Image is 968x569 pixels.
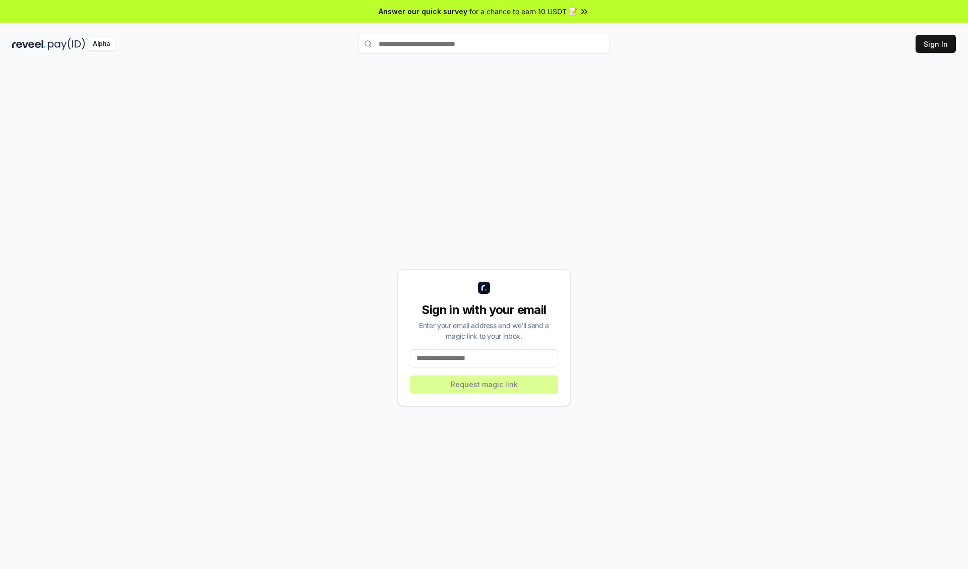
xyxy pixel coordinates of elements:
img: pay_id [48,38,85,50]
div: Enter your email address and we’ll send a magic link to your inbox. [410,320,558,341]
div: Alpha [87,38,115,50]
div: Sign in with your email [410,302,558,318]
img: reveel_dark [12,38,46,50]
button: Sign In [916,35,956,53]
span: Answer our quick survey [379,6,467,17]
span: for a chance to earn 10 USDT 📝 [469,6,577,17]
img: logo_small [478,282,490,294]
